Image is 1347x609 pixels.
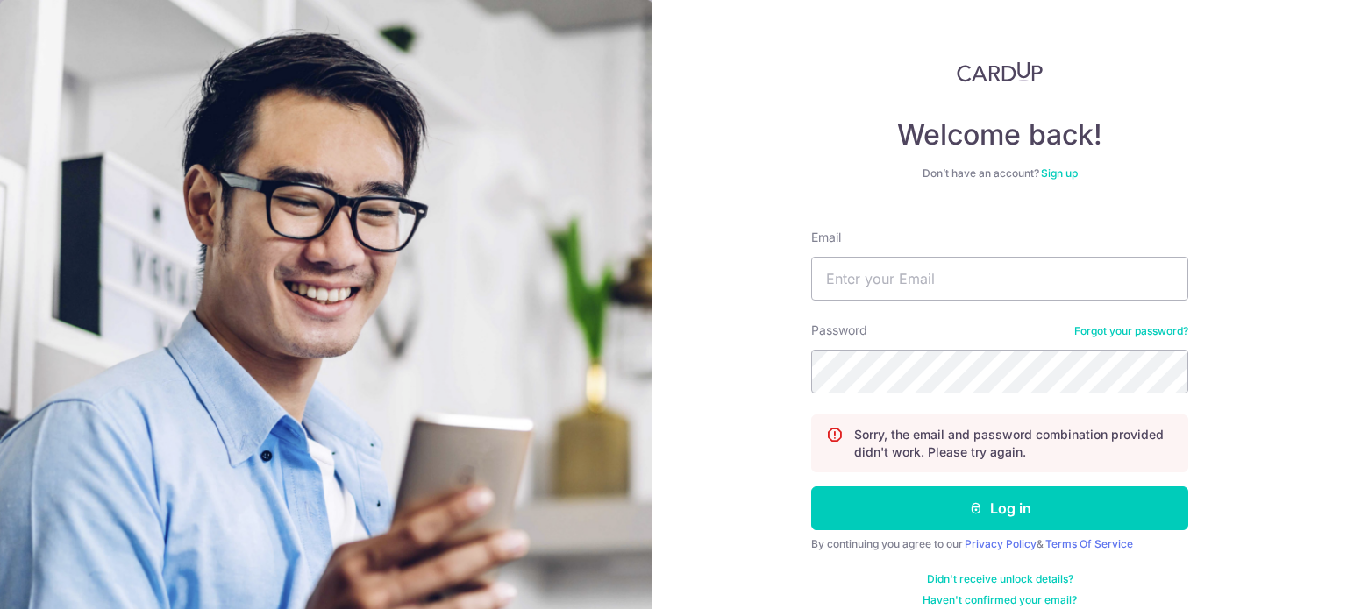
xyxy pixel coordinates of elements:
[1045,537,1133,550] a: Terms Of Service
[811,322,867,339] label: Password
[965,537,1037,550] a: Privacy Policy
[811,537,1188,551] div: By continuing you agree to our &
[957,61,1043,82] img: CardUp Logo
[927,572,1073,586] a: Didn't receive unlock details?
[1074,324,1188,338] a: Forgot your password?
[811,486,1188,530] button: Log in
[811,257,1188,301] input: Enter your Email
[811,229,841,246] label: Email
[811,117,1188,152] h4: Welcome back!
[854,426,1173,461] p: Sorry, the email and password combination provided didn't work. Please try again.
[1041,166,1078,180] a: Sign up
[811,166,1188,181] div: Don’t have an account?
[923,593,1077,607] a: Haven't confirmed your email?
